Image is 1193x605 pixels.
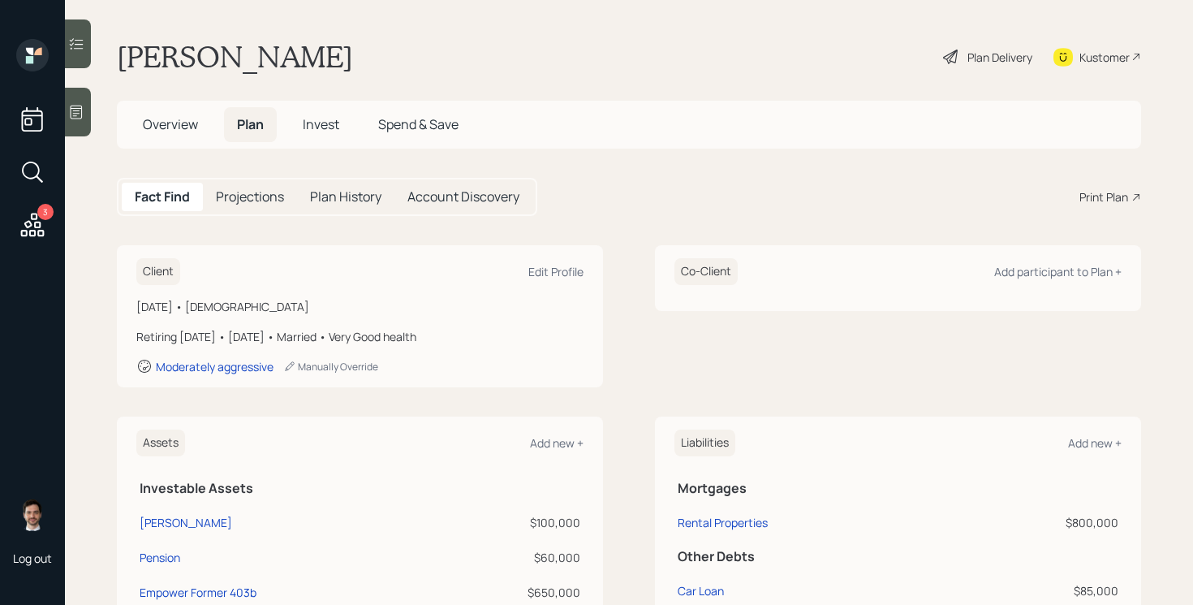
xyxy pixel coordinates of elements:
div: 3 [37,204,54,220]
h6: Client [136,258,180,285]
h5: Projections [216,189,284,205]
div: Add new + [530,435,584,451]
span: Overview [143,115,198,133]
h5: Investable Assets [140,481,580,496]
img: jonah-coleman-headshot.png [16,499,49,531]
div: Pension [140,549,180,566]
div: Add participant to Plan + [994,264,1122,279]
div: Rental Properties [678,514,768,531]
div: $800,000 [958,514,1118,531]
h6: Liabilities [674,430,735,456]
h5: Account Discovery [407,189,519,205]
h5: Plan History [310,189,381,205]
div: Retiring [DATE] • [DATE] • Married • Very Good health [136,328,584,345]
div: Manually Override [283,360,378,374]
span: Spend & Save [378,115,459,133]
div: Kustomer [1079,49,1130,66]
div: Edit Profile [528,264,584,279]
h5: Fact Find [135,189,190,205]
h6: Assets [136,430,185,456]
div: $100,000 [486,514,580,531]
div: $60,000 [486,549,580,566]
h6: Co-Client [674,258,738,285]
div: [DATE] • [DEMOGRAPHIC_DATA] [136,298,584,315]
div: Add new + [1068,435,1122,451]
div: Car Loan [678,582,724,599]
div: $650,000 [486,584,580,601]
span: Plan [237,115,264,133]
div: $85,000 [958,582,1118,599]
h1: [PERSON_NAME] [117,39,353,75]
div: Print Plan [1079,188,1128,205]
div: [PERSON_NAME] [140,514,232,531]
div: Moderately aggressive [156,359,273,374]
div: Plan Delivery [967,49,1032,66]
div: Empower Former 403b [140,584,256,601]
div: Log out [13,551,52,566]
h5: Mortgages [678,481,1118,496]
span: Invest [303,115,339,133]
h5: Other Debts [678,549,1118,564]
